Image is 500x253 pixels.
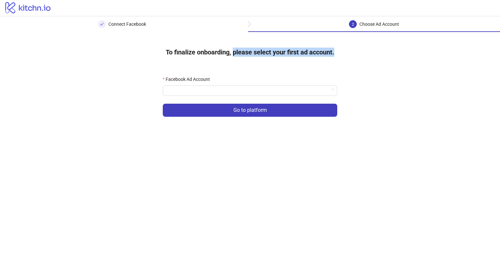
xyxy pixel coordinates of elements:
span: 2 [352,22,354,27]
label: Facebook Ad Account [163,76,214,83]
h4: To finalize onboarding, please select your first ad account. [155,42,345,62]
input: Facebook Ad Account [167,86,327,96]
span: loading [330,89,334,93]
span: check [100,22,104,26]
div: Choose Ad Account [359,20,399,28]
span: Go to platform [233,107,267,113]
div: Connect Facebook [108,20,146,28]
button: Go to platform [163,104,337,117]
